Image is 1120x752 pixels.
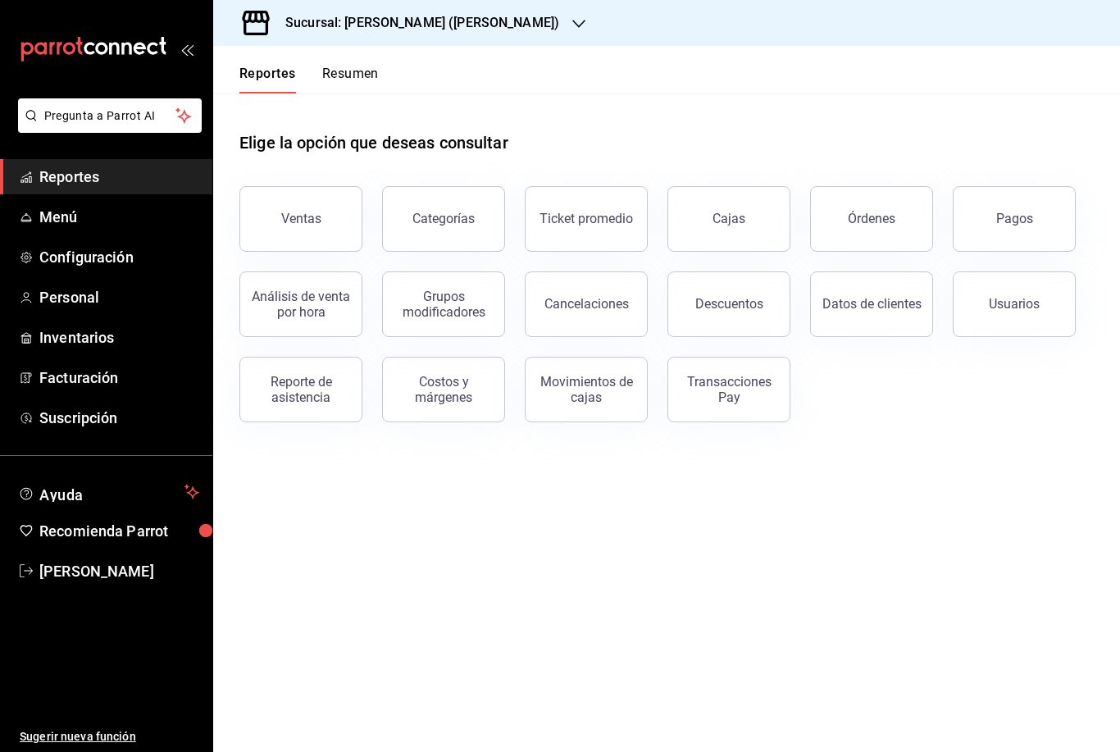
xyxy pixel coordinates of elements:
[540,211,633,226] div: Ticket promedio
[239,357,362,422] button: Reporte de asistencia
[525,186,648,252] button: Ticket promedio
[39,326,199,349] span: Inventarios
[810,186,933,252] button: Órdenes
[239,186,362,252] button: Ventas
[667,186,790,252] a: Cajas
[535,374,637,405] div: Movimientos de cajas
[39,367,199,389] span: Facturación
[39,206,199,228] span: Menú
[713,209,746,229] div: Cajas
[667,271,790,337] button: Descuentos
[322,66,379,93] button: Resumen
[953,186,1076,252] button: Pagos
[848,211,895,226] div: Órdenes
[39,246,199,268] span: Configuración
[412,211,475,226] div: Categorías
[239,66,296,93] button: Reportes
[525,357,648,422] button: Movimientos de cajas
[39,407,199,429] span: Suscripción
[39,482,178,502] span: Ayuda
[39,166,199,188] span: Reportes
[822,296,922,312] div: Datos de clientes
[989,296,1040,312] div: Usuarios
[678,374,780,405] div: Transacciones Pay
[525,271,648,337] button: Cancelaciones
[11,119,202,136] a: Pregunta a Parrot AI
[39,286,199,308] span: Personal
[20,728,199,745] span: Sugerir nueva función
[250,289,352,320] div: Análisis de venta por hora
[44,107,176,125] span: Pregunta a Parrot AI
[544,296,629,312] div: Cancelaciones
[272,13,559,33] h3: Sucursal: [PERSON_NAME] ([PERSON_NAME])
[382,271,505,337] button: Grupos modificadores
[39,560,199,582] span: [PERSON_NAME]
[382,186,505,252] button: Categorías
[382,357,505,422] button: Costos y márgenes
[239,66,379,93] div: navigation tabs
[239,271,362,337] button: Análisis de venta por hora
[695,296,763,312] div: Descuentos
[810,271,933,337] button: Datos de clientes
[393,374,494,405] div: Costos y márgenes
[239,130,508,155] h1: Elige la opción que deseas consultar
[667,357,790,422] button: Transacciones Pay
[18,98,202,133] button: Pregunta a Parrot AI
[953,271,1076,337] button: Usuarios
[39,520,199,542] span: Recomienda Parrot
[250,374,352,405] div: Reporte de asistencia
[393,289,494,320] div: Grupos modificadores
[180,43,193,56] button: open_drawer_menu
[281,211,321,226] div: Ventas
[996,211,1033,226] div: Pagos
